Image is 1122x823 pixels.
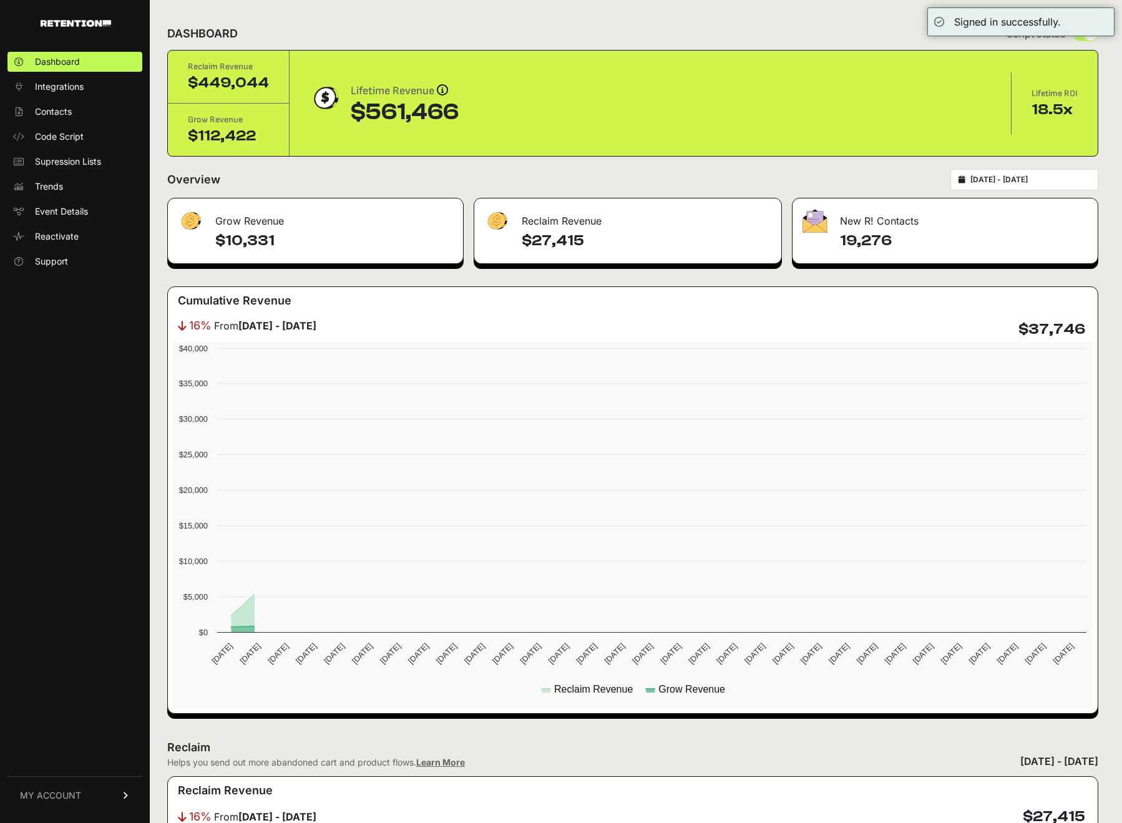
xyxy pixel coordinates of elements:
[799,641,823,666] text: [DATE]
[7,52,142,72] a: Dashboard
[41,20,111,27] img: Retention.com
[178,209,203,233] img: fa-dollar-13500eef13a19c4ab2b9ed9ad552e47b0d9fc28b02b83b90ba0e00f96d6372e9.png
[658,641,683,666] text: [DATE]
[179,557,208,566] text: $10,000
[189,317,212,334] span: 16%
[178,292,291,309] h3: Cumulative Revenue
[7,127,142,147] a: Code Script
[883,641,907,666] text: [DATE]
[7,251,142,271] a: Support
[954,14,1061,29] div: Signed in successfully.
[35,80,84,93] span: Integrations
[686,641,711,666] text: [DATE]
[434,641,459,666] text: [DATE]
[574,641,598,666] text: [DATE]
[602,641,627,666] text: [DATE]
[462,641,487,666] text: [DATE]
[351,100,459,125] div: $561,466
[238,319,316,332] strong: [DATE] - [DATE]
[1032,87,1078,100] div: Lifetime ROI
[554,684,633,694] text: Reclaim Revenue
[855,641,879,666] text: [DATE]
[199,628,208,637] text: $0
[238,811,316,823] strong: [DATE] - [DATE]
[1018,319,1085,339] h4: $37,746
[547,641,571,666] text: [DATE]
[168,198,463,236] div: Grow Revenue
[20,789,81,802] span: MY ACCOUNT
[484,209,509,233] img: fa-dollar-13500eef13a19c4ab2b9ed9ad552e47b0d9fc28b02b83b90ba0e00f96d6372e9.png
[658,684,725,694] text: Grow Revenue
[167,171,220,188] h2: Overview
[7,152,142,172] a: Supression Lists
[35,255,68,268] span: Support
[967,641,992,666] text: [DATE]
[911,641,935,666] text: [DATE]
[519,641,543,666] text: [DATE]
[995,641,1020,666] text: [DATE]
[715,641,739,666] text: [DATE]
[266,641,290,666] text: [DATE]
[7,202,142,222] a: Event Details
[35,180,63,193] span: Trends
[743,641,767,666] text: [DATE]
[630,641,655,666] text: [DATE]
[178,782,273,799] h3: Reclaim Revenue
[179,485,208,495] text: $20,000
[771,641,795,666] text: [DATE]
[1051,641,1075,666] text: [DATE]
[522,231,771,251] h4: $27,415
[322,641,346,666] text: [DATE]
[167,25,238,42] h2: DASHBOARD
[294,641,318,666] text: [DATE]
[7,77,142,97] a: Integrations
[167,756,465,769] div: Helps you send out more abandoned cart and product flows.
[406,641,431,666] text: [DATE]
[210,641,234,666] text: [DATE]
[7,226,142,246] a: Reactivate
[7,102,142,122] a: Contacts
[179,521,208,530] text: $15,000
[310,82,341,114] img: dollar-coin-05c43ed7efb7bc0c12610022525b4bbbb207c7efeef5aecc26f025e68dcafac9.png
[179,414,208,424] text: $30,000
[378,641,402,666] text: [DATE]
[188,126,269,146] div: $112,422
[490,641,515,666] text: [DATE]
[416,757,465,767] a: Learn More
[179,344,208,353] text: $40,000
[1020,754,1098,769] div: [DATE] - [DATE]
[350,641,374,666] text: [DATE]
[183,592,208,601] text: $5,000
[35,230,79,243] span: Reactivate
[188,114,269,126] div: Grow Revenue
[1023,641,1047,666] text: [DATE]
[474,198,781,236] div: Reclaim Revenue
[35,155,101,168] span: Supression Lists
[35,130,84,143] span: Code Script
[802,209,827,233] img: fa-envelope-19ae18322b30453b285274b1b8af3d052b27d846a4fbe8435d1a52b978f639a2.png
[1032,100,1078,120] div: 18.5x
[188,61,269,73] div: Reclaim Revenue
[179,379,208,388] text: $35,000
[188,73,269,93] div: $449,044
[179,450,208,459] text: $25,000
[840,231,1088,251] h4: 19,276
[215,231,453,251] h4: $10,331
[167,739,465,756] h2: Reclaim
[238,641,262,666] text: [DATE]
[351,82,459,100] div: Lifetime Revenue
[35,56,80,68] span: Dashboard
[214,318,316,333] span: From
[793,198,1098,236] div: New R! Contacts
[7,177,142,197] a: Trends
[35,105,72,118] span: Contacts
[827,641,851,666] text: [DATE]
[939,641,963,666] text: [DATE]
[7,776,142,814] a: MY ACCOUNT
[35,205,88,218] span: Event Details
